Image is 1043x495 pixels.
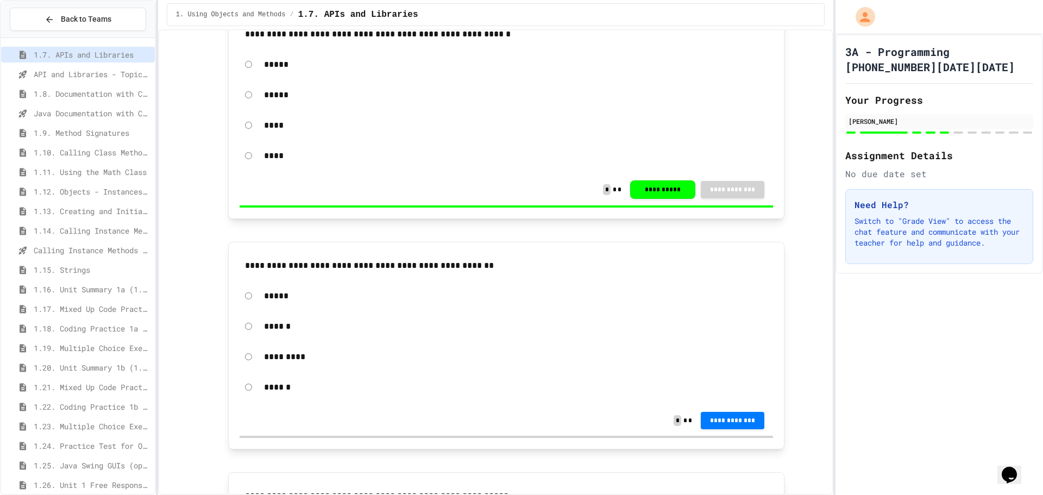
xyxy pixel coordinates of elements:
[34,108,150,119] span: Java Documentation with Comments - Topic 1.8
[34,264,150,275] span: 1.15. Strings
[34,460,150,471] span: 1.25. Java Swing GUIs (optional)
[34,362,150,373] span: 1.20. Unit Summary 1b (1.7-1.15)
[298,8,418,21] span: 1.7. APIs and Libraries
[10,8,146,31] button: Back to Teams
[34,186,150,197] span: 1.12. Objects - Instances of Classes
[34,440,150,452] span: 1.24. Practice Test for Objects (1.12-1.14)
[34,479,150,491] span: 1.26. Unit 1 Free Response Question (FRQ) Practice
[845,44,1033,74] h1: 3A - Programming [PHONE_NUMBER][DATE][DATE]
[845,167,1033,180] div: No due date set
[34,245,150,256] span: Calling Instance Methods - Topic 1.14
[34,381,150,393] span: 1.21. Mixed Up Code Practice 1b (1.7-1.15)
[34,284,150,295] span: 1.16. Unit Summary 1a (1.1-1.6)
[34,68,150,80] span: API and Libraries - Topic 1.7
[34,421,150,432] span: 1.23. Multiple Choice Exercises for Unit 1b (1.9-1.15)
[34,342,150,354] span: 1.19. Multiple Choice Exercises for Unit 1a (1.1-1.6)
[844,4,878,29] div: My Account
[34,88,150,99] span: 1.8. Documentation with Comments and Preconditions
[854,198,1024,211] h3: Need Help?
[176,10,286,19] span: 1. Using Objects and Methods
[34,323,150,334] span: 1.18. Coding Practice 1a (1.1-1.6)
[845,92,1033,108] h2: Your Progress
[34,225,150,236] span: 1.14. Calling Instance Methods
[61,14,111,25] span: Back to Teams
[34,401,150,412] span: 1.22. Coding Practice 1b (1.7-1.15)
[34,127,150,139] span: 1.9. Method Signatures
[34,166,150,178] span: 1.11. Using the Math Class
[34,205,150,217] span: 1.13. Creating and Initializing Objects: Constructors
[34,147,150,158] span: 1.10. Calling Class Methods
[849,116,1030,126] div: [PERSON_NAME]
[34,49,150,60] span: 1.7. APIs and Libraries
[290,10,293,19] span: /
[854,216,1024,248] p: Switch to "Grade View" to access the chat feature and communicate with your teacher for help and ...
[845,148,1033,163] h2: Assignment Details
[997,452,1032,484] iframe: chat widget
[34,303,150,315] span: 1.17. Mixed Up Code Practice 1.1-1.6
